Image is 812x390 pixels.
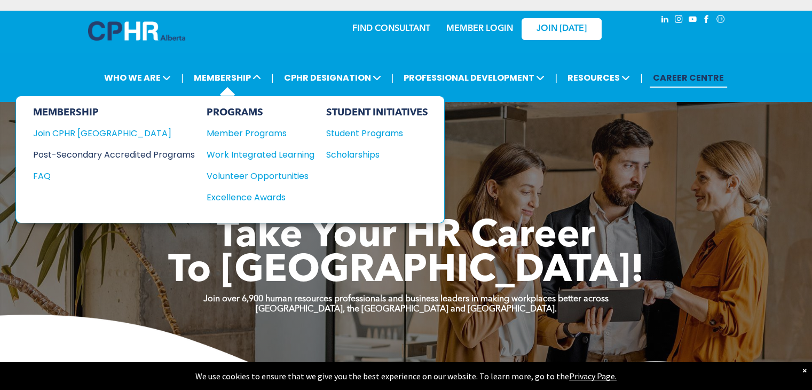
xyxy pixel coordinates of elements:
[33,169,179,183] div: FAQ
[701,13,713,28] a: facebook
[687,13,699,28] a: youtube
[33,148,195,161] a: Post-Secondary Accredited Programs
[537,24,587,34] span: JOIN [DATE]
[326,127,418,140] div: Student Programs
[326,127,428,140] a: Student Programs
[207,148,304,161] div: Work Integrated Learning
[168,252,644,291] span: To [GEOGRAPHIC_DATA]!
[101,68,174,88] span: WHO WE ARE
[659,13,671,28] a: linkedin
[522,18,602,40] a: JOIN [DATE]
[207,107,314,119] div: PROGRAMS
[650,68,727,88] a: CAREER CENTRE
[326,148,418,161] div: Scholarships
[33,127,179,140] div: Join CPHR [GEOGRAPHIC_DATA]
[207,169,314,183] a: Volunteer Opportunities
[203,295,609,303] strong: Join over 6,900 human resources professionals and business leaders in making workplaces better ac...
[207,191,304,204] div: Excellence Awards
[400,68,548,88] span: PROFESSIONAL DEVELOPMENT
[33,127,195,140] a: Join CPHR [GEOGRAPHIC_DATA]
[88,21,185,41] img: A blue and white logo for cp alberta
[207,191,314,204] a: Excellence Awards
[564,68,633,88] span: RESOURCES
[391,67,394,89] li: |
[256,305,557,314] strong: [GEOGRAPHIC_DATA], the [GEOGRAPHIC_DATA] and [GEOGRAPHIC_DATA].
[207,127,304,140] div: Member Programs
[217,217,595,256] span: Take Your HR Career
[446,25,513,33] a: MEMBER LOGIN
[802,365,807,376] div: Dismiss notification
[569,371,617,381] a: Privacy Page.
[207,127,314,140] a: Member Programs
[181,67,184,89] li: |
[33,148,179,161] div: Post-Secondary Accredited Programs
[555,67,557,89] li: |
[352,25,430,33] a: FIND CONSULTANT
[673,13,685,28] a: instagram
[191,68,264,88] span: MEMBERSHIP
[281,68,384,88] span: CPHR DESIGNATION
[207,148,314,161] a: Work Integrated Learning
[715,13,727,28] a: Social network
[207,169,304,183] div: Volunteer Opportunities
[33,169,195,183] a: FAQ
[640,67,643,89] li: |
[326,107,428,119] div: STUDENT INITIATIVES
[33,107,195,119] div: MEMBERSHIP
[271,67,274,89] li: |
[326,148,428,161] a: Scholarships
